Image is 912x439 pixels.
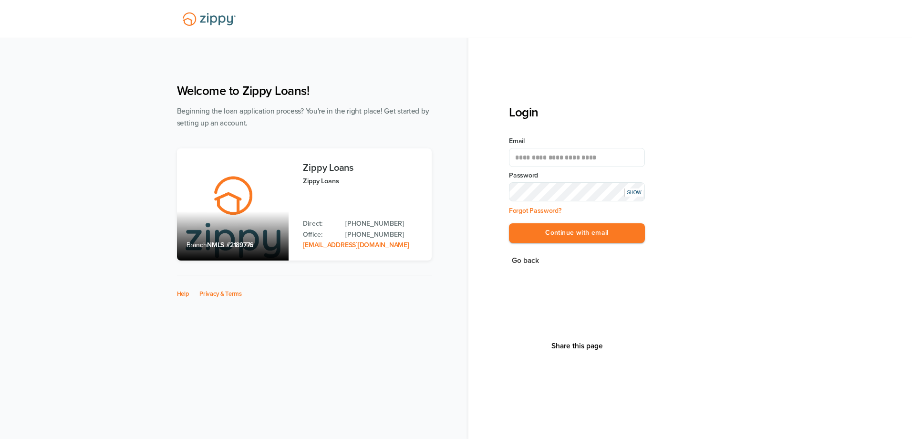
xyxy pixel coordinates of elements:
a: Forgot Password? [509,207,561,215]
button: Share This Page [549,341,606,351]
img: Lender Logo [177,8,241,30]
a: Office Phone: 512-975-2947 [345,230,422,240]
input: Email Address [509,148,645,167]
span: Beginning the loan application process? You're in the right place! Get started by setting up an a... [177,107,429,127]
p: Office: [303,230,336,240]
label: Password [509,171,645,180]
span: NMLS #2189776 [207,241,253,249]
h3: Zippy Loans [303,163,422,173]
label: Email [509,136,645,146]
p: Zippy Loans [303,176,422,187]
span: Branch [187,241,207,249]
div: SHOW [624,188,643,197]
a: Help [177,290,189,298]
h3: Login [509,105,645,120]
a: Direct Phone: 512-975-2947 [345,219,422,229]
button: Continue with email [509,223,645,243]
button: Go back [509,254,542,267]
p: Direct: [303,219,336,229]
a: Privacy & Terms [199,290,242,298]
a: Email Address: zippyguide@zippymh.com [303,241,409,249]
h1: Welcome to Zippy Loans! [177,84,432,98]
input: Input Password [509,182,645,201]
